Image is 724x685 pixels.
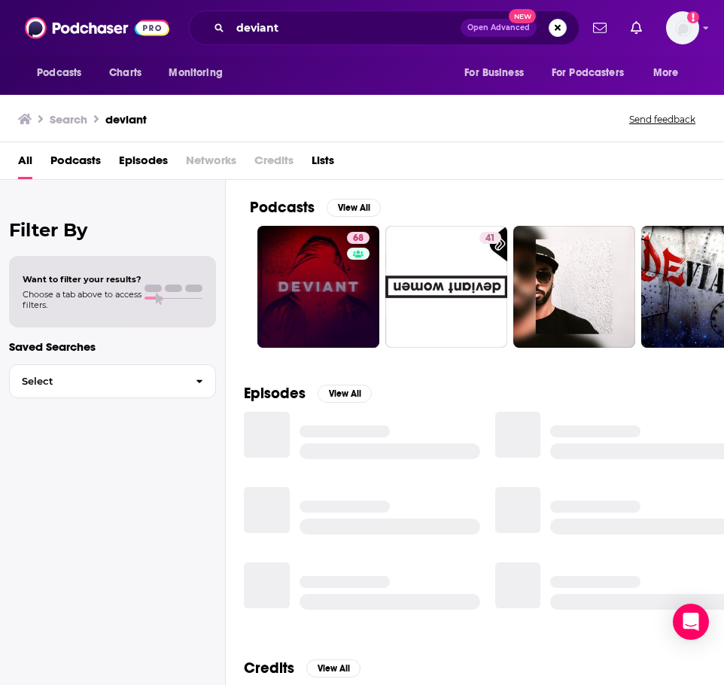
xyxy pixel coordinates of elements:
[666,11,699,44] span: Logged in as GregKubie
[9,219,216,241] h2: Filter By
[464,62,524,84] span: For Business
[23,289,141,310] span: Choose a tab above to access filters.
[244,659,360,677] a: CreditsView All
[189,11,580,45] div: Search podcasts, credits, & more...
[250,198,315,217] h2: Podcasts
[485,231,495,246] span: 41
[9,339,216,354] p: Saved Searches
[186,148,236,179] span: Networks
[687,11,699,23] svg: Add a profile image
[666,11,699,44] button: Show profile menu
[625,113,700,126] button: Send feedback
[244,384,306,403] h2: Episodes
[37,62,81,84] span: Podcasts
[257,226,379,348] a: 68
[25,14,169,42] img: Podchaser - Follow, Share and Rate Podcasts
[479,232,501,244] a: 41
[244,659,294,677] h2: Credits
[318,385,372,403] button: View All
[653,62,679,84] span: More
[50,112,87,126] h3: Search
[99,59,151,87] a: Charts
[250,198,381,217] a: PodcastsView All
[105,112,147,126] h3: deviant
[454,59,543,87] button: open menu
[673,604,709,640] div: Open Intercom Messenger
[244,384,372,403] a: EpisodesView All
[23,274,141,285] span: Want to filter your results?
[666,11,699,44] img: User Profile
[587,15,613,41] a: Show notifications dropdown
[643,59,698,87] button: open menu
[347,232,370,244] a: 68
[353,231,364,246] span: 68
[254,148,294,179] span: Credits
[50,148,101,179] a: Podcasts
[119,148,168,179] a: Episodes
[625,15,648,41] a: Show notifications dropdown
[26,59,101,87] button: open menu
[312,148,334,179] a: Lists
[327,199,381,217] button: View All
[509,9,536,23] span: New
[385,226,507,348] a: 41
[461,19,537,37] button: Open AdvancedNew
[10,376,184,386] span: Select
[109,62,141,84] span: Charts
[158,59,242,87] button: open menu
[18,148,32,179] a: All
[552,62,624,84] span: For Podcasters
[542,59,646,87] button: open menu
[230,16,461,40] input: Search podcasts, credits, & more...
[169,62,222,84] span: Monitoring
[306,659,360,677] button: View All
[467,24,530,32] span: Open Advanced
[9,364,216,398] button: Select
